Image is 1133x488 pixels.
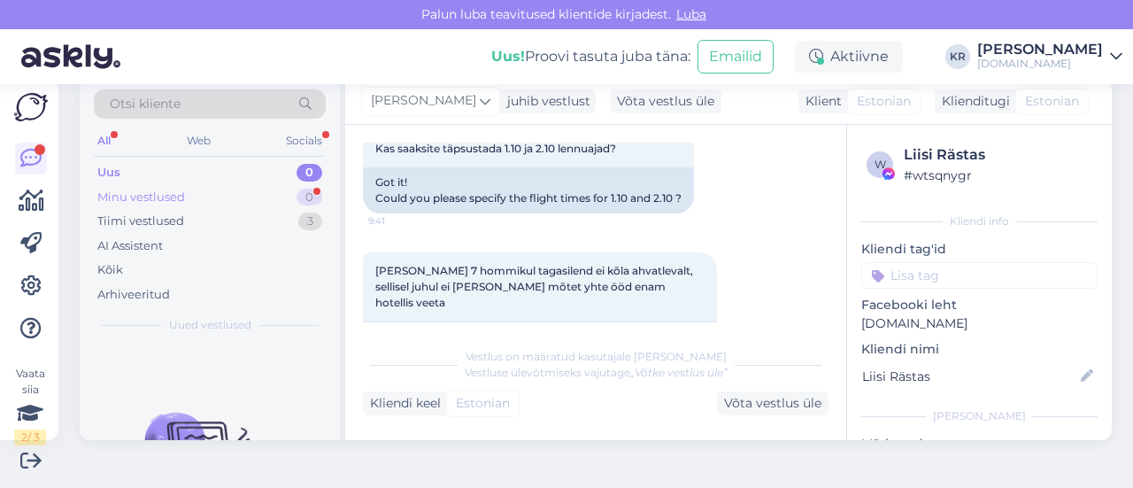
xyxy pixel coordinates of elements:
[466,350,727,363] span: Vestlus on määratud kasutajale [PERSON_NAME]
[375,264,696,309] span: [PERSON_NAME] 7 hommikul tagasilend ei kõla ahvatlevalt, sellisel juhul ei [PERSON_NAME] mõtet yh...
[904,144,1092,166] div: Liisi Rästas
[183,129,214,152] div: Web
[861,340,1098,359] p: Kliendi nimi
[500,92,590,111] div: juhib vestlust
[795,41,903,73] div: Aktiivne
[977,57,1103,71] div: [DOMAIN_NAME]
[97,286,170,304] div: Arhiveeritud
[368,214,435,228] span: 9:41
[14,430,46,445] div: 2 / 3
[456,394,510,413] span: Estonian
[97,237,163,255] div: AI Assistent
[14,93,48,121] img: Askly Logo
[630,366,728,379] i: „Võtke vestlus üle”
[169,317,251,333] span: Uued vestlused
[935,92,1010,111] div: Klienditugi
[717,391,829,415] div: Võta vestlus üle
[297,189,322,206] div: 0
[465,366,728,379] span: Vestluse ülevõtmiseks vajutage
[861,314,1098,333] p: [DOMAIN_NAME]
[282,129,326,152] div: Socials
[861,435,1098,453] p: Märkmed
[491,48,525,65] b: Uus!
[861,213,1098,229] div: Kliendi info
[861,408,1098,424] div: [PERSON_NAME]
[94,129,114,152] div: All
[977,43,1103,57] div: [PERSON_NAME]
[371,91,476,111] span: [PERSON_NAME]
[97,164,120,182] div: Uus
[698,40,774,74] button: Emailid
[1025,92,1079,111] span: Estonian
[862,367,1077,386] input: Lisa nimi
[671,6,712,22] span: Luba
[945,44,970,69] div: KR
[363,167,694,213] div: Got it! Could you please specify the flight times for 1.10 and 2.10 ?
[861,240,1098,259] p: Kliendi tag'id
[798,92,842,111] div: Klient
[110,95,181,113] span: Otsi kliente
[97,189,185,206] div: Minu vestlused
[861,296,1098,314] p: Facebooki leht
[97,213,184,230] div: Tiimi vestlused
[904,166,1092,185] div: # wtsqnygr
[298,213,322,230] div: 3
[363,321,717,383] div: A return flight at 7 am doesn't sound appealing, in which case there would be no point in us spen...
[491,46,690,67] div: Proovi tasuta juba täna:
[875,158,886,171] span: w
[14,366,46,445] div: Vaata siia
[610,89,721,113] div: Võta vestlus üle
[861,262,1098,289] input: Lisa tag
[977,43,1122,71] a: [PERSON_NAME][DOMAIN_NAME]
[857,92,911,111] span: Estonian
[97,261,123,279] div: Kõik
[363,394,441,413] div: Kliendi keel
[297,164,322,182] div: 0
